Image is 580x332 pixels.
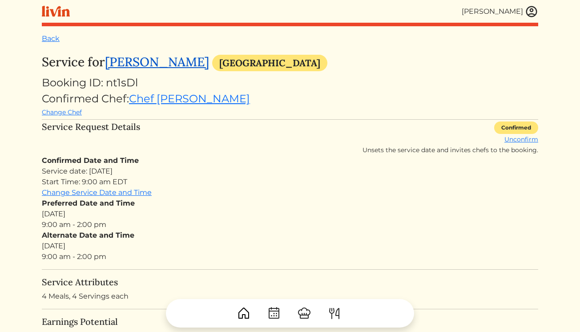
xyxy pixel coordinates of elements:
[42,55,538,71] h3: Service for
[267,306,281,320] img: CalendarDots-5bcf9d9080389f2a281d69619e1c85352834be518fbc73d9501aef674afc0d57.svg
[129,92,250,105] a: Chef [PERSON_NAME]
[327,306,342,320] img: ForkKnife-55491504ffdb50bab0c1e09e7649658475375261d09fd45db06cec23bce548bf.svg
[42,277,538,287] h5: Service Attributes
[462,6,523,17] div: [PERSON_NAME]
[237,306,251,320] img: House-9bf13187bcbb5817f509fe5e7408150f90897510c4275e13d0d5fca38e0b5951.svg
[105,54,209,70] a: [PERSON_NAME]
[42,291,538,302] p: 4 Meals, 4 Servings each
[42,166,538,187] div: Service date: [DATE] Start Time: 9:00 am EDT
[212,55,327,71] div: [GEOGRAPHIC_DATA]
[42,231,134,239] strong: Alternate Date and Time
[42,156,139,165] strong: Confirmed Date and Time
[42,121,140,152] h5: Service Request Details
[494,121,538,134] div: Confirmed
[42,6,70,17] img: livin-logo-a0d97d1a881af30f6274990eb6222085a2533c92bbd1e4f22c21b4f0d0e3210c.svg
[42,34,60,43] a: Back
[42,230,538,262] div: [DATE] 9:00 am - 2:00 pm
[42,75,538,91] div: Booking ID: nt1sDl
[42,91,538,117] div: Confirmed Chef:
[42,188,152,197] a: Change Service Date and Time
[42,199,135,207] strong: Preferred Date and Time
[42,198,538,230] div: [DATE] 9:00 am - 2:00 pm
[297,306,311,320] img: ChefHat-a374fb509e4f37eb0702ca99f5f64f3b6956810f32a249b33092029f8484b388.svg
[525,5,538,18] img: user_account-e6e16d2ec92f44fc35f99ef0dc9cddf60790bfa021a6ecb1c896eb5d2907b31c.svg
[504,135,538,143] a: Unconfirm
[42,108,82,116] a: Change Chef
[362,146,538,154] span: Unsets the service date and invites chefs to the booking.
